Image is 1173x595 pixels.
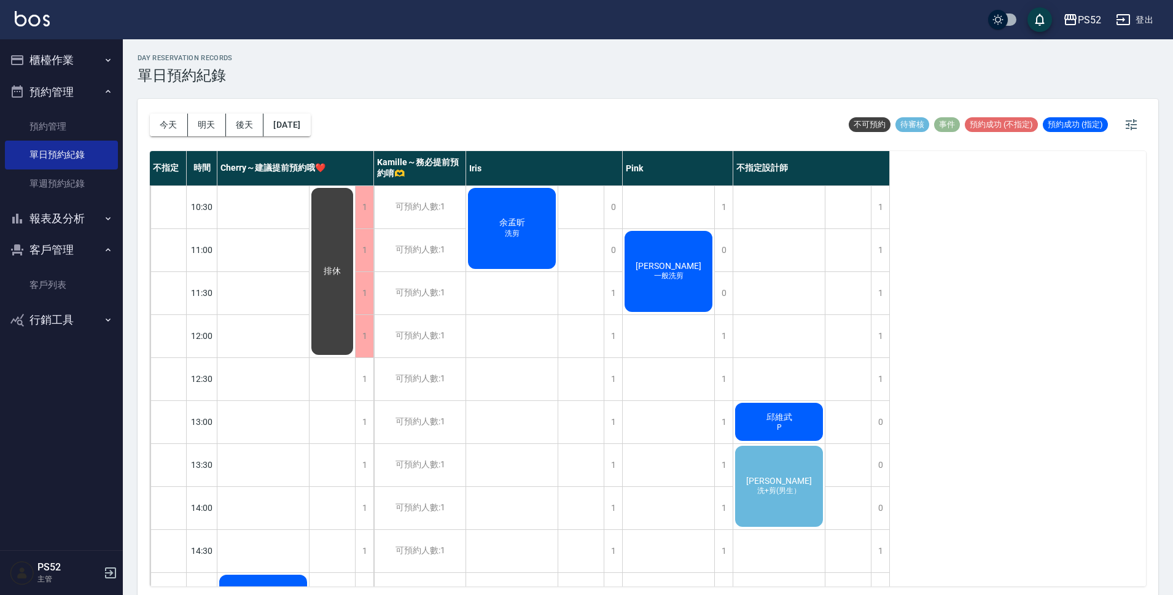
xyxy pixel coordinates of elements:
span: 洗+剪(男生） [755,486,803,496]
div: 1 [604,487,622,529]
span: P [774,423,784,432]
div: 1 [355,186,373,228]
div: 1 [871,272,889,314]
div: 可預約人數:1 [374,229,466,271]
div: 14:30 [187,529,217,572]
div: 1 [871,358,889,400]
div: 可預約人數:1 [374,315,466,357]
button: 明天 [188,114,226,136]
div: 1 [355,272,373,314]
div: 0 [871,444,889,486]
img: Logo [15,11,50,26]
button: 後天 [226,114,264,136]
div: 1 [604,401,622,443]
div: 0 [604,229,622,271]
button: 行銷工具 [5,304,118,336]
div: 12:30 [187,357,217,400]
div: 1 [714,315,733,357]
span: 余孟昕 [497,217,528,228]
div: Cherry～建議提前預約哦❤️ [217,151,374,185]
div: 可預約人數:1 [374,487,466,529]
div: 11:30 [187,271,217,314]
div: 0 [604,186,622,228]
div: 10:30 [187,185,217,228]
div: 1 [604,444,622,486]
button: [DATE] [263,114,310,136]
p: 主管 [37,574,100,585]
button: 預約管理 [5,76,118,108]
span: 排休 [321,266,343,277]
div: 1 [714,487,733,529]
div: 1 [714,401,733,443]
span: 洗剪 [502,228,522,239]
button: 登出 [1111,9,1158,31]
div: 1 [355,487,373,529]
div: 可預約人數:1 [374,358,466,400]
div: 1 [714,358,733,400]
div: 1 [355,401,373,443]
div: 1 [604,272,622,314]
div: Pink [623,151,733,185]
div: 1 [604,530,622,572]
div: 0 [871,401,889,443]
h2: day Reservation records [138,54,233,62]
div: 不指定 [150,151,187,185]
div: 可預約人數:1 [374,186,466,228]
a: 單日預約紀錄 [5,141,118,169]
div: 0 [714,229,733,271]
div: 1 [714,444,733,486]
span: 一般洗剪 [652,271,686,281]
button: 報表及分析 [5,203,118,235]
div: 可預約人數:1 [374,272,466,314]
div: Kamille～務必提前預約唷🫶 [374,151,466,185]
h5: PS52 [37,561,100,574]
span: [PERSON_NAME] [633,261,704,271]
div: 不指定設計師 [733,151,890,185]
div: 1 [355,358,373,400]
div: 1 [355,315,373,357]
div: 1 [355,229,373,271]
div: 14:00 [187,486,217,529]
div: 12:00 [187,314,217,357]
button: save [1027,7,1052,32]
span: 事件 [934,119,960,130]
div: 可預約人數:1 [374,530,466,572]
div: 1 [871,315,889,357]
div: 可預約人數:1 [374,401,466,443]
div: 13:30 [187,443,217,486]
button: 客戶管理 [5,234,118,266]
div: 1 [355,530,373,572]
img: Person [10,561,34,585]
button: 今天 [150,114,188,136]
span: 待審核 [895,119,929,130]
div: 1 [871,530,889,572]
span: 不可預約 [849,119,890,130]
div: 時間 [187,151,217,185]
a: 客戶列表 [5,271,118,299]
div: 1 [714,186,733,228]
div: 1 [714,530,733,572]
span: 邱維武 [764,412,795,423]
div: 1 [604,315,622,357]
div: 1 [604,358,622,400]
a: 預約管理 [5,112,118,141]
div: 0 [871,487,889,529]
div: 0 [714,272,733,314]
button: PS52 [1058,7,1106,33]
div: 可預約人數:1 [374,444,466,486]
span: [PERSON_NAME] [744,476,814,486]
h3: 單日預約紀錄 [138,67,233,84]
div: Iris [466,151,623,185]
div: 11:00 [187,228,217,271]
div: PS52 [1078,12,1101,28]
div: 1 [871,186,889,228]
a: 單週預約紀錄 [5,169,118,198]
div: 1 [355,444,373,486]
span: 預約成功 (不指定) [965,119,1038,130]
button: 櫃檯作業 [5,44,118,76]
div: 13:00 [187,400,217,443]
span: 預約成功 (指定) [1043,119,1108,130]
div: 1 [871,229,889,271]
